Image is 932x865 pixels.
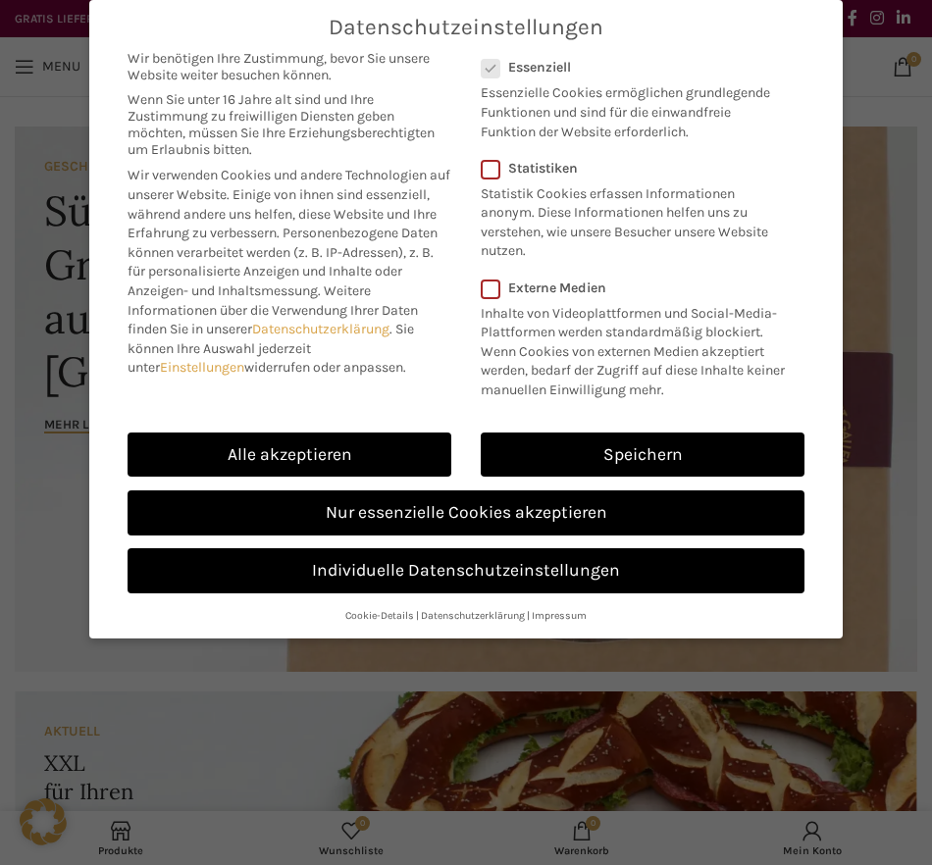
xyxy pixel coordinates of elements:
[128,282,418,337] span: Weitere Informationen über die Verwendung Ihrer Daten finden Sie in unserer .
[532,609,587,622] a: Impressum
[128,321,414,376] span: Sie können Ihre Auswahl jederzeit unter widerrufen oder anpassen.
[128,432,451,478] a: Alle akzeptieren
[128,548,804,593] a: Individuelle Datenschutzeinstellungen
[421,609,525,622] a: Datenschutzerklärung
[481,76,779,141] p: Essenzielle Cookies ermöglichen grundlegende Funktionen und sind für die einwandfreie Funktion de...
[160,359,244,376] a: Einstellungen
[481,432,804,478] a: Speichern
[128,490,804,535] a: Nur essenzielle Cookies akzeptieren
[481,160,779,177] label: Statistiken
[481,59,779,76] label: Essenziell
[481,280,792,296] label: Externe Medien
[329,15,603,40] span: Datenschutzeinstellungen
[481,177,779,261] p: Statistik Cookies erfassen Informationen anonym. Diese Informationen helfen uns zu verstehen, wie...
[128,225,438,299] span: Personenbezogene Daten können verarbeitet werden (z. B. IP-Adressen), z. B. für personalisierte A...
[252,321,389,337] a: Datenschutzerklärung
[128,167,450,241] span: Wir verwenden Cookies und andere Technologien auf unserer Website. Einige von ihnen sind essenzie...
[128,91,451,158] span: Wenn Sie unter 16 Jahre alt sind und Ihre Zustimmung zu freiwilligen Diensten geben möchten, müss...
[481,296,792,400] p: Inhalte von Videoplattformen und Social-Media-Plattformen werden standardmäßig blockiert. Wenn Co...
[345,609,414,622] a: Cookie-Details
[128,50,451,83] span: Wir benötigen Ihre Zustimmung, bevor Sie unsere Website weiter besuchen können.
